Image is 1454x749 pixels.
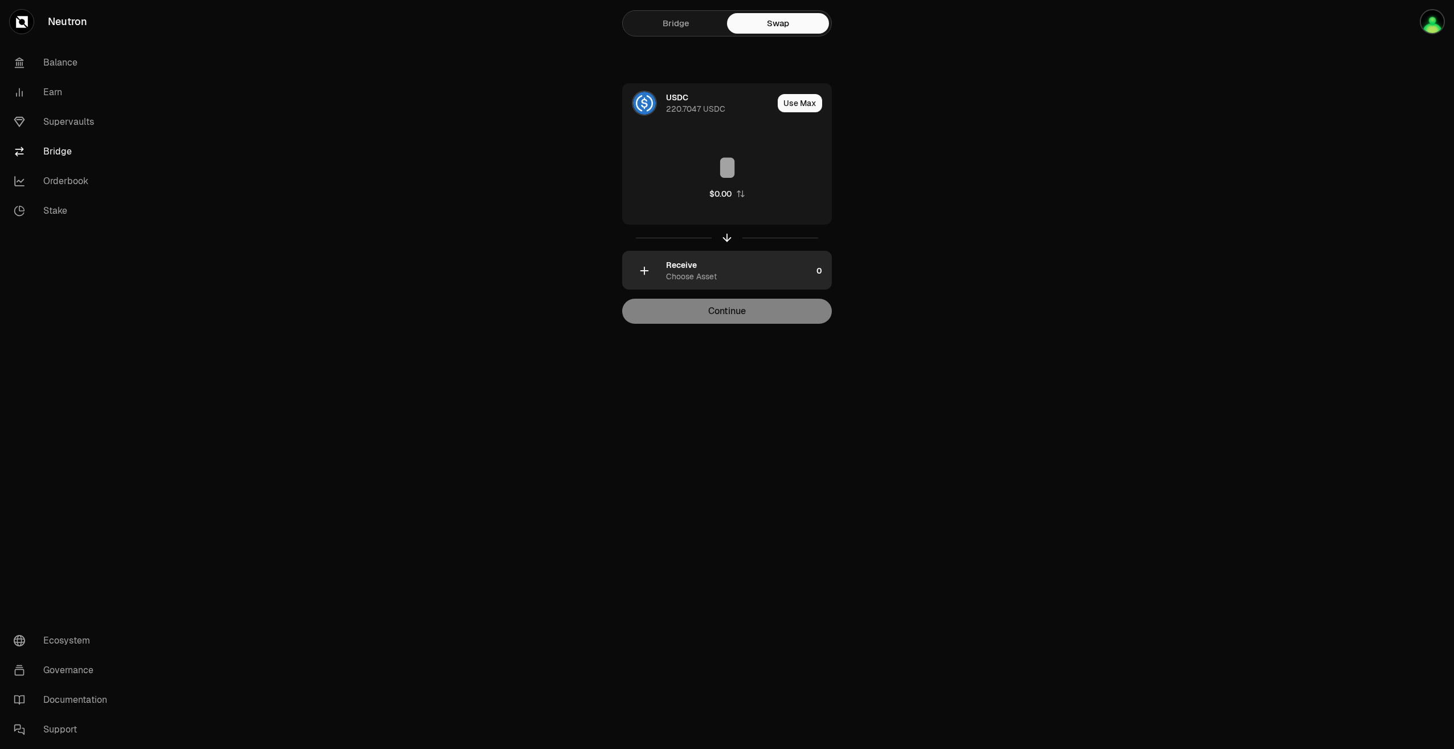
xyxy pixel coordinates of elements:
a: Orderbook [5,166,123,196]
a: Bridge [5,137,123,166]
div: USDC LogoUSDC220.7047 USDC [623,84,773,123]
a: Supervaults [5,107,123,137]
div: Choose Asset [666,271,717,282]
div: ReceiveChoose Asset [623,251,812,290]
a: Earn [5,78,123,107]
a: Balance [5,48,123,78]
button: ReceiveChoose Asset0 [623,251,831,290]
div: Receive [666,259,697,271]
a: Stake [5,196,123,226]
a: Bridge [625,13,727,34]
div: $0.00 [709,188,732,200]
a: Documentation [5,685,123,715]
button: Use Max [778,94,822,112]
a: Ecosystem [5,626,123,656]
a: Governance [5,656,123,685]
div: USDC [666,92,688,103]
div: 0 [816,251,831,290]
img: USDC Logo [633,92,656,115]
img: Ledger [1420,9,1445,34]
a: Swap [727,13,829,34]
div: 220.7047 USDC [666,103,725,115]
button: $0.00 [709,188,745,200]
a: Support [5,715,123,744]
